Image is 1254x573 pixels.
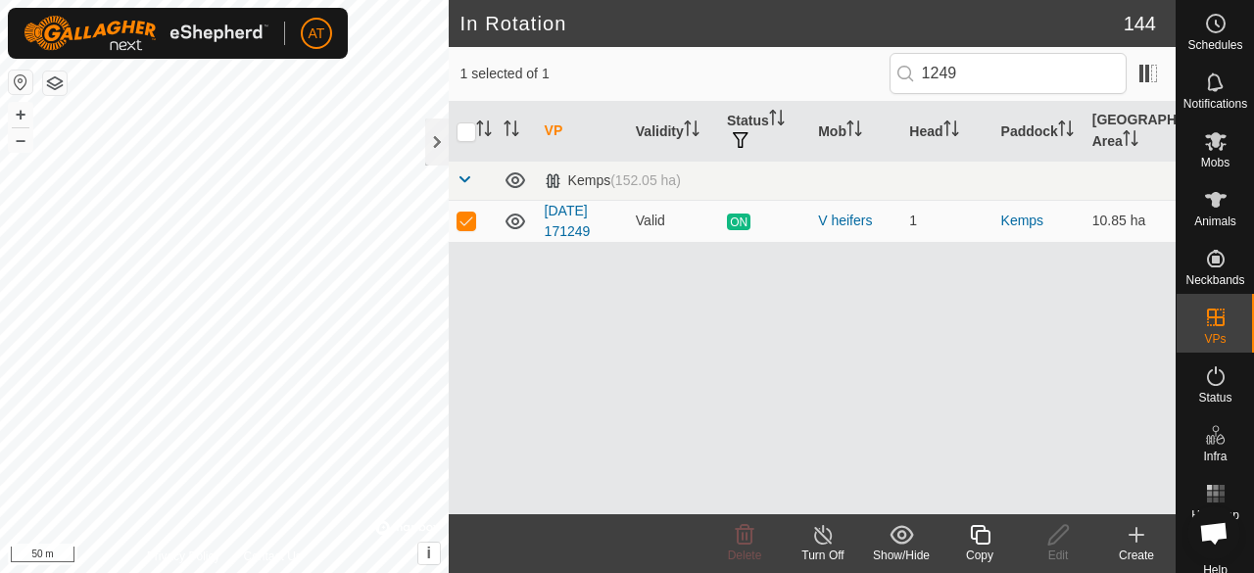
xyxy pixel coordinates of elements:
p-sorticon: Activate to sort [504,123,519,139]
div: Create [1097,547,1176,564]
span: i [426,545,430,561]
span: (152.05 ha) [610,172,681,188]
span: Neckbands [1185,274,1244,286]
th: Paddock [993,102,1085,162]
th: Validity [628,102,719,162]
span: VPs [1204,333,1226,345]
div: Show/Hide [862,547,940,564]
p-sorticon: Activate to sort [684,123,699,139]
h2: In Rotation [460,12,1124,35]
p-sorticon: Activate to sort [943,123,959,139]
span: Status [1198,392,1231,404]
img: Gallagher Logo [24,16,268,51]
th: Mob [810,102,901,162]
a: Kemps [1001,213,1044,228]
span: 1 selected of 1 [460,64,890,84]
span: Mobs [1201,157,1230,168]
a: Privacy Policy [147,548,220,565]
span: Animals [1194,215,1236,227]
td: Valid [628,200,719,242]
div: V heifers [818,211,893,231]
a: [DATE] 171249 [545,203,591,239]
p-sorticon: Activate to sort [476,123,492,139]
span: Infra [1203,451,1227,462]
td: 1 [901,200,992,242]
th: VP [537,102,628,162]
p-sorticon: Activate to sort [1058,123,1074,139]
th: [GEOGRAPHIC_DATA] Area [1085,102,1176,162]
th: Head [901,102,992,162]
input: Search (S) [890,53,1127,94]
div: Kemps [545,172,681,189]
div: Copy [940,547,1019,564]
button: Map Layers [43,72,67,95]
p-sorticon: Activate to sort [1123,133,1138,149]
td: 10.85 ha [1085,200,1176,242]
div: Turn Off [784,547,862,564]
span: AT [309,24,325,44]
p-sorticon: Activate to sort [769,113,785,128]
div: Edit [1019,547,1097,564]
span: Schedules [1187,39,1242,51]
span: Delete [728,549,762,562]
span: 144 [1124,9,1156,38]
span: ON [727,214,750,230]
a: Contact Us [243,548,301,565]
th: Status [719,102,810,162]
button: – [9,128,32,152]
div: Open chat [1187,506,1240,559]
button: Reset Map [9,71,32,94]
span: Heatmap [1191,509,1239,521]
span: Notifications [1183,98,1247,110]
button: i [418,543,440,564]
button: + [9,103,32,126]
p-sorticon: Activate to sort [846,123,862,139]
